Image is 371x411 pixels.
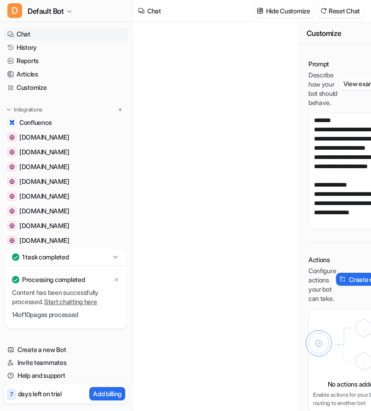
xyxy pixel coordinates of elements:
[19,177,69,186] span: [DOMAIN_NAME]
[117,106,123,113] img: menu_add.svg
[12,310,120,319] p: 14 of 10 pages processed
[19,133,69,142] span: [DOMAIN_NAME]
[19,147,69,157] span: [DOMAIN_NAME]
[4,343,128,356] a: Create a new Bot
[19,192,69,201] span: [DOMAIN_NAME]
[4,219,128,232] a: scribehow.com[DOMAIN_NAME]
[9,120,15,125] img: Confluence
[9,238,15,243] img: outlook.office365.com
[4,234,128,247] a: outlook.office365.com[DOMAIN_NAME]
[4,190,128,203] a: support.office.com[DOMAIN_NAME]
[4,41,128,54] a: History
[257,7,263,14] img: customize
[4,146,128,159] a: alle.com[DOMAIN_NAME]
[4,105,45,114] button: Integrations
[28,5,64,18] span: Default Bot
[308,70,339,107] p: Describe how your bot should behave.
[9,208,15,214] img: m365.cloud.microsoft
[9,194,15,199] img: support.office.com
[9,179,15,184] img: accounts.google.com
[4,68,128,81] a: Articles
[9,149,15,155] img: alle.com
[19,118,52,127] span: Confluence
[9,223,15,229] img: scribehow.com
[14,106,42,113] p: Integrations
[320,7,327,14] img: reset
[266,6,310,16] p: Hide Customize
[4,205,128,217] a: m365.cloud.microsoft[DOMAIN_NAME]
[4,356,128,369] a: Invite teammates
[18,389,62,399] p: days left on trial
[4,160,128,173] a: abbvie.sharepoint.com[DOMAIN_NAME]
[12,288,120,306] p: Content has been successfully processed.
[318,4,364,18] button: Reset Chat
[307,29,341,38] h2: Customize
[4,369,128,382] a: Help and support
[308,255,336,264] p: Actions
[93,389,122,399] p: Add billing
[4,116,128,129] a: ConfluenceConfluence
[4,81,128,94] a: Customize
[147,6,161,16] div: Chat
[9,135,15,140] img: opal.withgoogle.com
[4,28,128,41] a: Chat
[6,106,12,113] img: expand menu
[19,162,69,171] span: [DOMAIN_NAME]
[308,266,336,303] p: Configure actions your bot can take.
[254,4,314,18] button: Hide Customize
[19,206,69,216] span: [DOMAIN_NAME]
[308,59,339,69] p: Prompt
[4,54,128,67] a: Reports
[19,221,69,230] span: [DOMAIN_NAME]
[4,175,128,188] a: accounts.google.com[DOMAIN_NAME]
[340,276,346,282] img: create-action-icon.svg
[22,252,69,262] p: 1 task completed
[7,3,22,18] span: D
[44,298,97,305] a: Start chatting here
[9,164,15,170] img: abbvie.sharepoint.com
[89,387,125,400] button: Add billing
[4,131,128,144] a: opal.withgoogle.com[DOMAIN_NAME]
[19,236,69,245] span: [DOMAIN_NAME]
[10,390,13,399] p: 7
[22,275,85,284] p: Processing completed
